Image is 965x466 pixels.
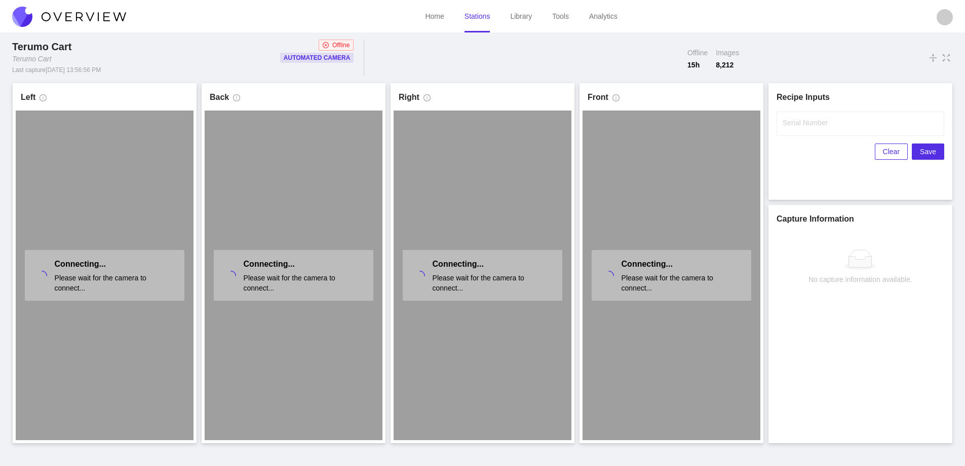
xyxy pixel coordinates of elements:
[433,273,555,293] span: Please wait for the camera to connect...
[12,40,75,54] div: Terumo Cart
[716,48,739,58] span: Images
[55,260,106,268] span: Connecting...
[808,274,912,285] div: No capture information available.
[912,144,944,160] button: Save
[510,12,532,20] a: Library
[12,54,51,64] div: Terumo Cart
[920,146,936,157] span: Save
[612,94,620,105] span: info-circle
[777,213,944,225] h1: Capture Information
[600,269,617,286] span: loading
[783,118,828,128] label: Serial Number
[323,42,329,48] span: close-circle
[716,60,739,70] span: 8,212
[33,269,51,286] span: loading
[411,269,429,286] span: loading
[425,12,444,20] a: Home
[622,273,744,293] span: Please wait for the camera to connect...
[284,53,351,63] p: Automated Camera
[552,12,569,20] a: Tools
[21,91,35,103] h1: Left
[929,52,938,64] span: vertical-align-middle
[244,260,295,268] span: Connecting...
[875,144,908,160] button: Clear
[588,91,608,103] h1: Front
[55,273,177,293] span: Please wait for the camera to connect...
[589,12,617,20] a: Analytics
[465,12,490,20] a: Stations
[622,260,673,268] span: Connecting...
[332,40,350,50] span: Offline
[210,91,229,103] h1: Back
[423,94,431,105] span: info-circle
[942,52,951,63] span: fullscreen
[244,273,366,293] span: Please wait for the camera to connect...
[233,94,240,105] span: info-circle
[777,91,944,103] h1: Recipe Inputs
[222,269,240,286] span: loading
[687,60,708,70] span: 15 h
[399,91,419,103] h1: Right
[12,7,126,27] img: Overview
[433,260,484,268] span: Connecting...
[12,41,71,52] span: Terumo Cart
[12,66,101,74] div: Last capture [DATE] 13:56:56 PM
[40,94,47,105] span: info-circle
[883,146,900,157] span: Clear
[687,48,708,58] span: Offline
